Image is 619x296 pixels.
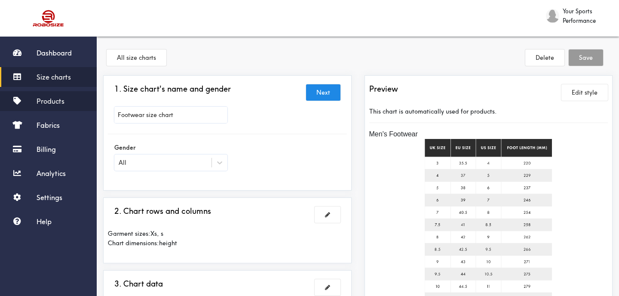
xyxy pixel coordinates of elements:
[108,222,347,254] div: Garment sizes: Xs, s Chart dimensions: height
[37,145,56,154] span: Billing
[107,49,166,66] button: All size charts
[114,279,163,289] h3: 3. Chart data
[37,97,64,105] span: Products
[525,49,564,66] button: Delete
[37,121,60,129] span: Fabrics
[37,193,62,202] span: Settings
[114,207,211,216] h3: 2. Chart rows and columns
[563,6,610,25] span: Your Sports Performance
[369,130,608,139] p: Men's Footwear
[37,49,72,57] span: Dashboard
[306,84,340,101] button: Next
[37,73,71,81] span: Size charts
[369,100,608,123] div: This chart is automatically used for products.
[16,6,81,30] img: Robosize
[37,217,52,226] span: Help
[114,84,231,94] h3: 1. Size chart's name and gender
[546,9,559,23] img: Your Sports Performance
[369,84,398,94] h3: Preview
[561,84,608,101] button: Edit style
[37,169,66,178] span: Analytics
[114,141,227,154] label: Gender
[119,158,126,167] div: All
[569,49,603,66] button: Save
